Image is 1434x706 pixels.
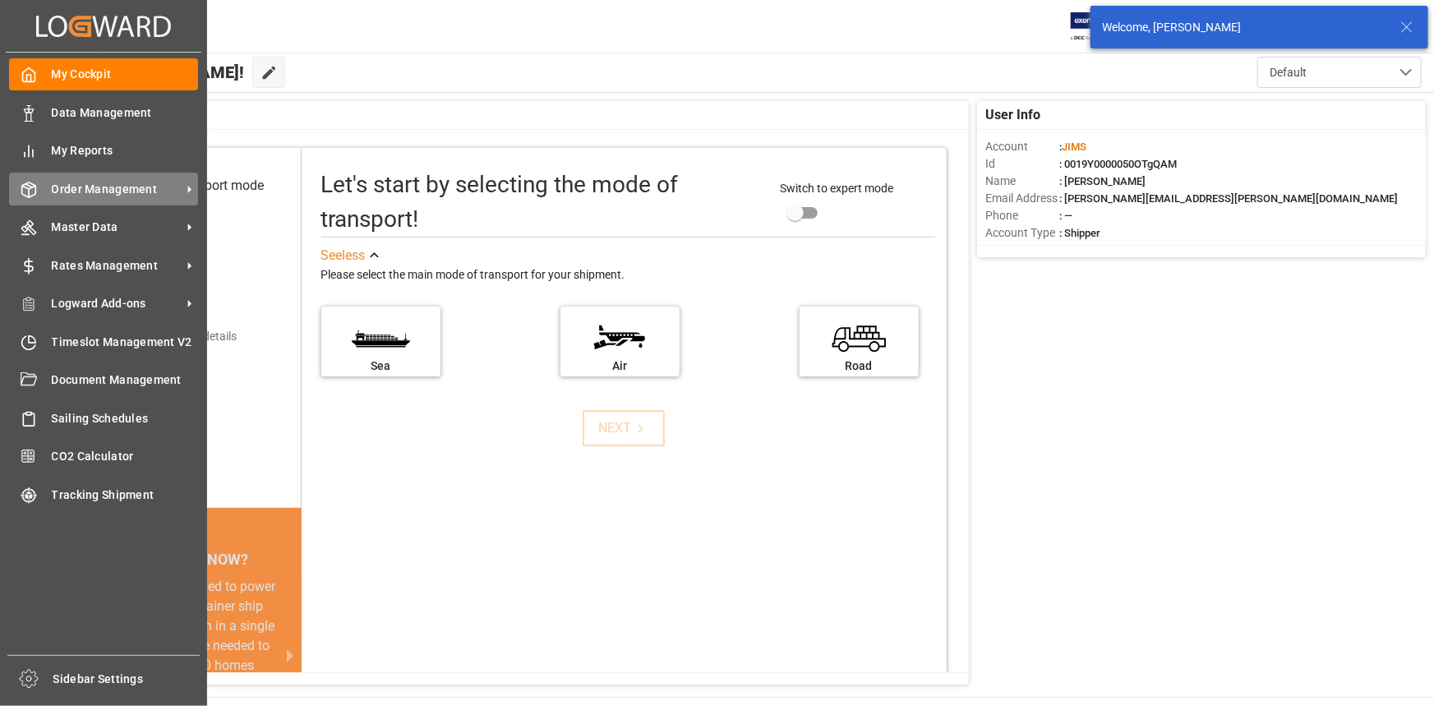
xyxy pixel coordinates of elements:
[1059,141,1086,153] span: :
[52,448,199,465] span: CO2 Calculator
[9,478,198,510] a: Tracking Shipment
[9,402,198,434] a: Sailing Schedules
[808,358,911,375] div: Road
[985,224,1059,242] span: Account Type
[53,671,201,688] span: Sidebar Settings
[134,328,237,345] div: Add shipping details
[9,364,198,396] a: Document Management
[330,358,432,375] div: Sea
[985,190,1059,207] span: Email Address
[1059,210,1072,222] span: : —
[780,182,893,195] span: Switch to expert mode
[52,371,199,389] span: Document Management
[985,138,1059,155] span: Account
[1059,192,1398,205] span: : [PERSON_NAME][EMAIL_ADDRESS][PERSON_NAME][DOMAIN_NAME]
[52,410,199,427] span: Sailing Schedules
[1059,175,1146,187] span: : [PERSON_NAME]
[985,173,1059,190] span: Name
[52,142,199,159] span: My Reports
[985,155,1059,173] span: Id
[9,96,198,128] a: Data Management
[52,219,182,236] span: Master Data
[9,441,198,473] a: CO2 Calculator
[1059,158,1177,170] span: : 0019Y0000050OTgQAM
[985,207,1059,224] span: Phone
[569,358,671,375] div: Air
[52,257,182,275] span: Rates Management
[1062,141,1086,153] span: JIMS
[52,487,199,504] span: Tracking Shipment
[985,105,1040,125] span: User Info
[1270,64,1307,81] span: Default
[52,104,199,122] span: Data Management
[599,418,649,438] div: NEXT
[321,265,935,285] div: Please select the main mode of transport for your shipment.
[321,246,366,265] div: See less
[583,410,665,446] button: NEXT
[52,295,182,312] span: Logward Add-ons
[321,168,764,237] div: Let's start by selecting the mode of transport!
[52,181,182,198] span: Order Management
[9,58,198,90] a: My Cockpit
[9,325,198,358] a: Timeslot Management V2
[52,334,199,351] span: Timeslot Management V2
[1102,19,1385,36] div: Welcome, [PERSON_NAME]
[1257,57,1422,88] button: open menu
[1071,12,1127,41] img: Exertis%20JAM%20-%20Email%20Logo.jpg_1722504956.jpg
[52,66,199,83] span: My Cockpit
[9,135,198,167] a: My Reports
[1059,227,1100,239] span: : Shipper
